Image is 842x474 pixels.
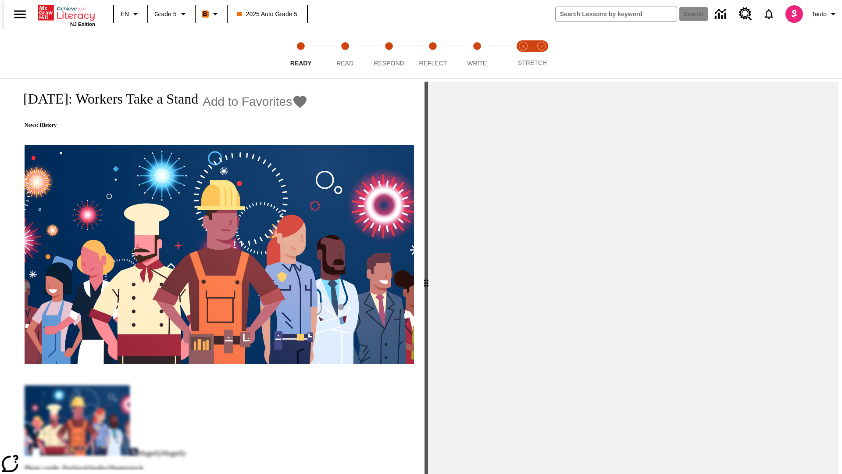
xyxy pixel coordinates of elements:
button: Ready step 1 of 5 [275,30,326,78]
a: Notifications [757,3,780,25]
a: Resource Center, Will open in new tab [734,2,757,26]
span: Ready [290,60,312,67]
div: reading [4,82,425,470]
text: 2 [540,44,542,48]
button: Stretch Read step 1 of 2 [510,30,536,78]
button: Respond step 3 of 5 [364,30,414,78]
button: Language: EN, Select a language [117,6,145,22]
button: Grade: Grade 5, Select a grade [151,6,192,22]
span: NJ Edition [70,22,95,27]
button: Write step 5 of 5 [452,30,503,78]
span: B [203,8,207,19]
img: A banner with a blue background shows an illustrated row of diverse men and women dressed in clot... [25,145,414,364]
button: Open side menu [7,1,33,27]
div: Press Enter or Spacebar and then press right and left arrow keys to move the slider [425,82,428,474]
span: Write [467,60,487,67]
span: STRETCH [518,59,547,66]
input: search field [556,7,677,21]
button: Stretch Respond step 2 of 2 [529,30,554,78]
span: Add to Favorites [203,95,292,109]
span: Reflect [419,60,447,67]
button: Reflect step 4 of 5 [407,30,458,78]
p: News: History [14,122,308,129]
span: Respond [374,60,404,67]
span: Tauto [812,10,827,19]
button: Add to Favorites - Labor Day: Workers Take a Stand [203,94,308,109]
button: Profile/Settings [808,6,842,22]
img: avatar image [785,5,803,23]
div: activity [428,82,838,474]
span: 2025 Auto Grade 5 [237,10,298,19]
span: EN [121,10,129,19]
button: Boost Class color is orange. Change class color [198,6,224,22]
button: Read step 2 of 5 [319,30,370,78]
h1: [DATE]: Workers Take a Stand [14,91,198,107]
span: Grade 5 [154,10,177,19]
a: Data Center [710,2,734,26]
div: Home [38,3,95,27]
span: Read [336,60,353,67]
text: 1 [522,44,524,48]
button: Select a new avatar [780,3,808,25]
